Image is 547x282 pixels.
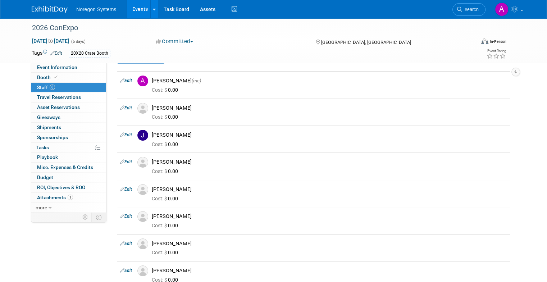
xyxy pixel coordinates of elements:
[137,103,148,114] img: Associate-Profile-5.png
[152,267,507,274] div: [PERSON_NAME]
[152,186,507,193] div: [PERSON_NAME]
[137,184,148,195] img: Associate-Profile-5.png
[32,6,68,13] img: ExhibitDay
[37,64,77,70] span: Event Information
[120,105,132,110] a: Edit
[137,265,148,276] img: Associate-Profile-5.png
[37,94,81,100] span: Travel Reservations
[120,214,132,219] a: Edit
[152,196,168,201] span: Cost: $
[29,22,466,35] div: 2026 ConExpo
[50,85,55,90] span: 8
[37,135,68,140] span: Sponsorships
[37,195,73,200] span: Attachments
[31,113,106,122] a: Giveaways
[36,145,49,150] span: Tasks
[37,154,58,160] span: Playbook
[37,104,80,110] span: Asset Reservations
[76,6,116,12] span: Noregon Systems
[68,195,73,200] span: 1
[37,124,61,130] span: Shipments
[31,153,106,162] a: Playbook
[153,38,196,45] button: Committed
[31,203,106,213] a: more
[32,38,69,44] span: [DATE] [DATE]
[152,114,168,120] span: Cost: $
[152,223,168,228] span: Cost: $
[31,83,106,92] a: Staff8
[37,185,85,190] span: ROI, Objectives & ROO
[152,141,181,147] span: 0.00
[152,196,181,201] span: 0.00
[37,164,93,170] span: Misc. Expenses & Credits
[50,51,62,56] a: Edit
[31,103,106,112] a: Asset Reservations
[152,168,181,174] span: 0.00
[120,187,132,192] a: Edit
[31,92,106,102] a: Travel Reservations
[37,74,59,80] span: Booth
[152,159,507,165] div: [PERSON_NAME]
[31,143,106,153] a: Tasks
[152,168,168,174] span: Cost: $
[120,268,132,273] a: Edit
[37,174,53,180] span: Budget
[54,75,58,79] i: Booth reservation complete
[152,240,507,247] div: [PERSON_NAME]
[137,157,148,168] img: Associate-Profile-5.png
[152,77,507,84] div: [PERSON_NAME]
[152,250,168,255] span: Cost: $
[152,132,507,138] div: [PERSON_NAME]
[192,78,201,83] span: (me)
[152,105,507,112] div: [PERSON_NAME]
[31,63,106,72] a: Event Information
[152,87,181,93] span: 0.00
[32,49,62,58] td: Tags
[137,130,148,141] img: J.jpg
[152,213,507,220] div: [PERSON_NAME]
[79,213,92,222] td: Personalize Event Tab Strip
[495,3,509,16] img: Ali Connell
[436,37,506,48] div: Event Format
[487,49,506,53] div: Event Rating
[321,40,411,45] span: [GEOGRAPHIC_DATA], [GEOGRAPHIC_DATA]
[31,123,106,132] a: Shipments
[137,211,148,222] img: Associate-Profile-5.png
[36,205,47,210] span: more
[137,238,148,249] img: Associate-Profile-5.png
[152,141,168,147] span: Cost: $
[120,159,132,164] a: Edit
[137,76,148,86] img: A.jpg
[31,173,106,182] a: Budget
[489,39,506,44] div: In-Person
[69,50,110,57] div: 20X20 Crate Booth
[47,38,54,44] span: to
[462,7,479,12] span: Search
[37,114,60,120] span: Giveaways
[152,223,181,228] span: 0.00
[31,193,106,203] a: Attachments1
[452,3,486,16] a: Search
[70,39,86,44] span: (5 days)
[31,133,106,142] a: Sponsorships
[31,183,106,192] a: ROI, Objectives & ROO
[31,163,106,172] a: Misc. Expenses & Credits
[152,250,181,255] span: 0.00
[37,85,55,90] span: Staff
[152,114,181,120] span: 0.00
[152,87,168,93] span: Cost: $
[481,38,488,44] img: Format-Inperson.png
[31,73,106,82] a: Booth
[120,132,132,137] a: Edit
[120,78,132,83] a: Edit
[120,241,132,246] a: Edit
[92,213,106,222] td: Toggle Event Tabs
